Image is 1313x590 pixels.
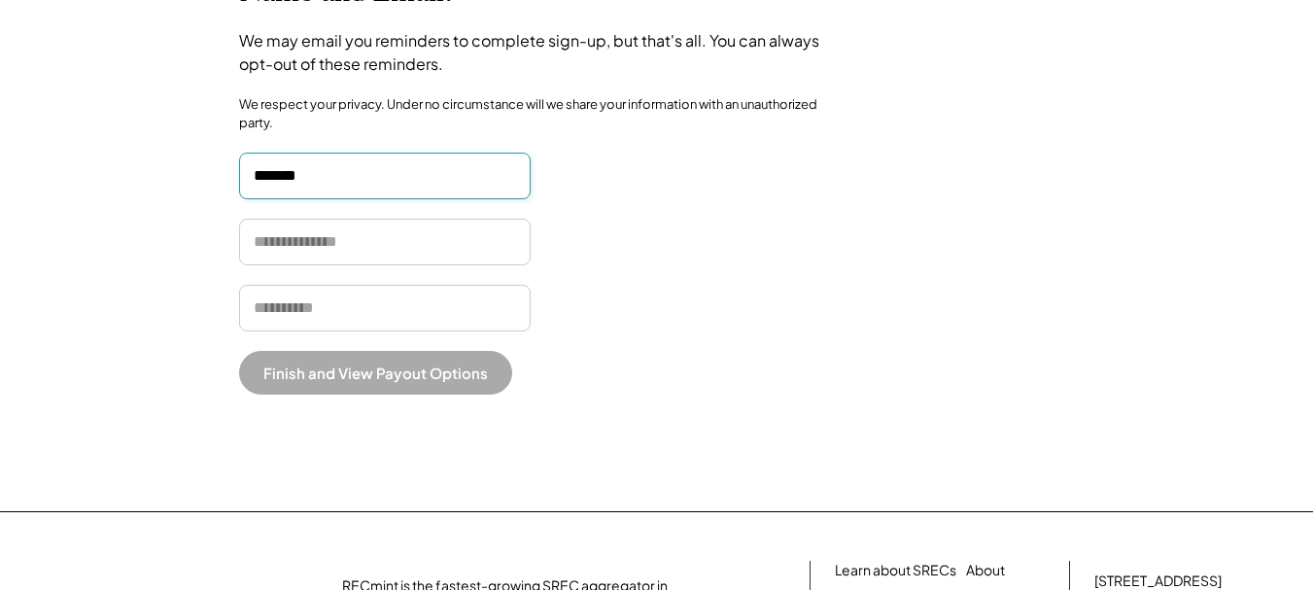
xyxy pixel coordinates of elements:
[835,561,956,580] a: Learn about SRECs
[239,351,512,395] button: Finish and View Payout Options
[966,561,1005,580] a: About
[239,95,822,133] div: We respect your privacy. Under no circumstance will we share your information with an unauthorize...
[239,29,822,76] div: We may email you reminders to complete sign-up, but that's all. You can always opt-out of these r...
